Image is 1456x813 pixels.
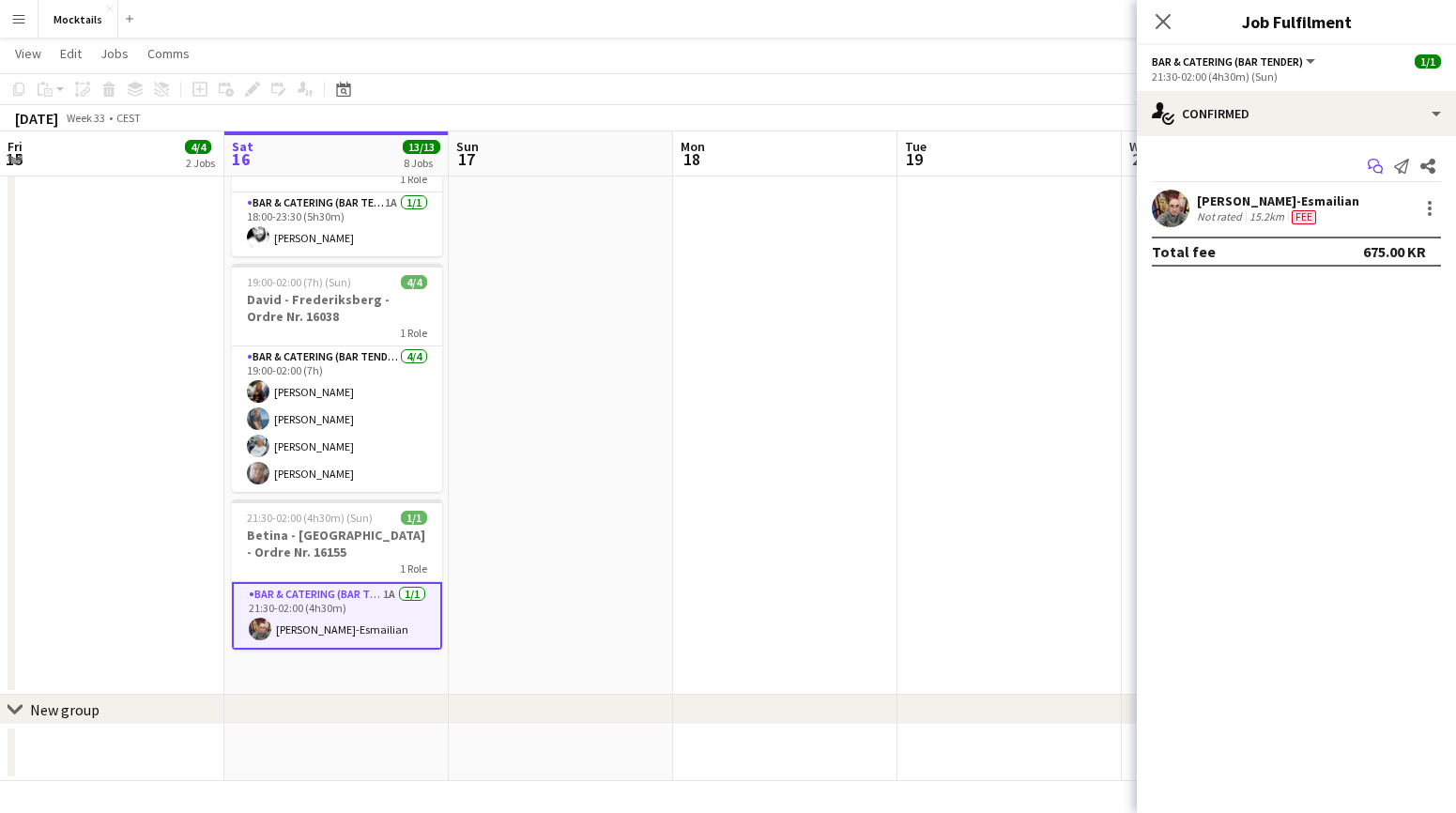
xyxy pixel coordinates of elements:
[1292,210,1316,224] span: Fee
[5,148,23,170] span: 15
[404,156,439,170] div: 8 Jobs
[53,41,89,66] a: Edit
[232,527,442,560] h3: Betina - [GEOGRAPHIC_DATA] - Ordre Nr. 16155
[1152,54,1318,69] button: Bar & Catering (Bar Tender)
[232,138,253,155] span: Sat
[15,109,58,128] div: [DATE]
[186,156,215,170] div: 2 Jobs
[232,346,442,492] app-card-role: Bar & Catering (Bar Tender)4/419:00-02:00 (7h)[PERSON_NAME][PERSON_NAME][PERSON_NAME][PERSON_NAME]
[403,140,440,154] span: 13/13
[38,1,118,38] button: Mocktails
[1129,138,1154,155] span: Wed
[232,582,442,650] app-card-role: Bar & Catering (Bar Tender)1A1/121:30-02:00 (4h30m)[PERSON_NAME]-Esmailian
[30,700,100,719] div: New group
[453,148,479,170] span: 17
[401,275,427,289] span: 4/4
[60,45,82,62] span: Edit
[401,511,427,525] span: 1/1
[93,41,136,66] a: Jobs
[232,264,442,492] app-job-card: 19:00-02:00 (7h) (Sun)4/4David - Frederiksberg - Ordre Nr. 160381 RoleBar & Catering (Bar Tender)...
[147,45,190,62] span: Comms
[8,138,23,155] span: Fri
[116,111,141,125] div: CEST
[232,110,442,256] app-job-card: 18:00-23:30 (5h30m)1/1[PERSON_NAME] - Hvidovre - Ordre Nr. 160871 RoleBar & Catering (Bar Tender)...
[1137,9,1456,34] h3: Job Fulfilment
[1415,54,1441,69] span: 1/1
[247,511,373,525] span: 21:30-02:00 (4h30m) (Sun)
[1152,69,1441,84] div: 21:30-02:00 (4h30m) (Sun)
[400,326,427,340] span: 1 Role
[1246,209,1288,224] div: 15.2km
[62,111,109,125] span: Week 33
[456,138,479,155] span: Sun
[229,148,253,170] span: 16
[902,148,927,170] span: 19
[15,45,41,62] span: View
[232,499,442,650] app-job-card: 21:30-02:00 (4h30m) (Sun)1/1Betina - [GEOGRAPHIC_DATA] - Ordre Nr. 161551 RoleBar & Catering (Bar...
[905,138,927,155] span: Tue
[400,561,427,575] span: 1 Role
[1288,209,1320,224] div: Crew has different fees then in role
[678,148,705,170] span: 18
[232,291,442,325] h3: David - Frederiksberg - Ordre Nr. 16038
[1152,54,1303,69] span: Bar & Catering (Bar Tender)
[400,172,427,186] span: 1 Role
[1197,209,1246,224] div: Not rated
[140,41,197,66] a: Comms
[100,45,129,62] span: Jobs
[1137,91,1456,136] div: Confirmed
[1126,148,1154,170] span: 20
[8,41,49,66] a: View
[1197,192,1359,209] div: [PERSON_NAME]-Esmailian
[185,140,211,154] span: 4/4
[681,138,705,155] span: Mon
[1363,242,1426,261] div: 675.00 KR
[247,275,351,289] span: 19:00-02:00 (7h) (Sun)
[1152,242,1216,261] div: Total fee
[232,192,442,256] app-card-role: Bar & Catering (Bar Tender)1A1/118:00-23:30 (5h30m)[PERSON_NAME]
